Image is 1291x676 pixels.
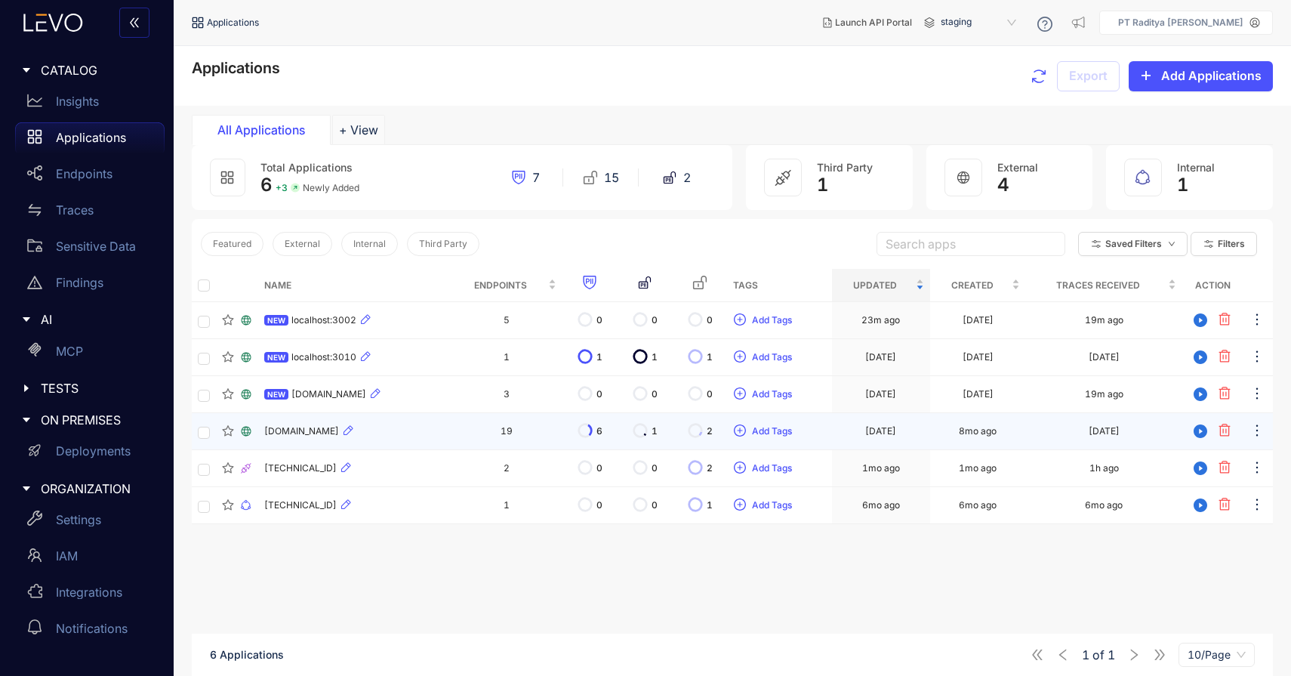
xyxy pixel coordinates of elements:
[1249,497,1265,514] span: ellipsis
[451,487,562,524] td: 1
[264,426,339,437] span: [DOMAIN_NAME]
[865,389,896,400] div: [DATE]
[9,473,165,505] div: ORGANIZATION
[733,456,793,480] button: plus-circleAdd Tags
[1177,174,1189,196] span: 1
[276,183,288,193] span: + 3
[811,11,924,35] button: Launch API Portal
[1140,69,1152,83] span: plus
[15,231,165,267] a: Sensitive Data
[1189,424,1212,438] span: play-circle
[56,203,94,217] p: Traces
[1089,426,1120,437] div: [DATE]
[1032,277,1165,294] span: Traces Received
[1026,269,1182,302] th: Traces Received
[733,493,793,517] button: plus-circleAdd Tags
[1189,350,1212,364] span: play-circle
[41,482,153,495] span: ORGANIZATION
[838,277,913,294] span: Updated
[930,269,1026,302] th: Created
[41,313,153,326] span: AI
[15,122,165,159] a: Applications
[733,308,793,332] button: plus-circleAdd Tags
[9,404,165,436] div: ON PREMISES
[752,389,792,400] span: Add Tags
[1249,345,1265,369] button: ellipsis
[21,65,32,76] span: caret-right
[222,314,234,326] span: star
[27,202,42,218] span: swap
[341,232,398,256] button: Internal
[707,500,713,511] span: 1
[959,426,997,437] div: 8mo ago
[1188,456,1212,480] button: play-circle
[15,505,165,541] a: Settings
[734,387,746,401] span: plus-circle
[264,315,288,326] span: NEW
[15,86,165,122] a: Insights
[1189,313,1212,327] span: play-circle
[419,239,467,249] span: Third Party
[596,463,602,474] span: 0
[817,161,873,174] span: Third Party
[532,171,540,184] span: 7
[285,239,320,249] span: External
[734,313,746,327] span: plus-circle
[1182,269,1243,302] th: Action
[596,315,602,326] span: 0
[733,419,793,443] button: plus-circleAdd Tags
[1089,352,1120,363] div: [DATE]
[1249,349,1265,366] span: ellipsis
[1089,463,1119,474] div: 1h ago
[1168,240,1175,248] span: down
[332,115,385,145] button: Add tab
[652,389,658,400] span: 0
[222,425,234,437] span: star
[936,277,1009,294] span: Created
[604,171,619,184] span: 15
[752,500,792,511] span: Add Tags
[291,352,356,363] span: localhost:3010
[835,17,912,28] span: Launch API Portal
[222,462,234,474] span: star
[596,426,602,437] span: 6
[21,314,32,325] span: caret-right
[733,382,793,406] button: plus-circleAdd Tags
[734,350,746,364] span: plus-circle
[1218,239,1245,249] span: Filters
[222,388,234,400] span: star
[21,383,32,394] span: caret-right
[1082,648,1115,662] span: of
[56,167,112,181] p: Endpoints
[56,444,131,458] p: Deployments
[56,585,122,599] p: Integrations
[734,424,746,438] span: plus-circle
[1188,308,1212,332] button: play-circle
[963,352,994,363] div: [DATE]
[1078,232,1188,256] button: Saved Filtersdown
[941,11,1019,35] span: staging
[727,269,832,302] th: Tags
[41,381,153,395] span: TESTS
[862,463,900,474] div: 1mo ago
[210,648,284,661] span: 6 Applications
[596,389,602,400] span: 0
[260,161,353,174] span: Total Applications
[1177,161,1215,174] span: Internal
[1249,419,1265,443] button: ellipsis
[264,500,337,511] span: [TECHNICAL_ID]
[291,389,366,400] span: [DOMAIN_NAME]
[201,232,263,256] button: Featured
[451,413,562,450] td: 19
[1249,312,1265,329] span: ellipsis
[303,183,359,193] span: Newly Added
[1249,493,1265,517] button: ellipsis
[260,174,273,196] span: 6
[652,352,658,363] span: 1
[752,426,792,437] span: Add Tags
[1249,386,1265,403] span: ellipsis
[1105,239,1162,249] span: Saved Filters
[15,159,165,195] a: Endpoints
[192,59,280,77] span: Applications
[15,613,165,650] a: Notifications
